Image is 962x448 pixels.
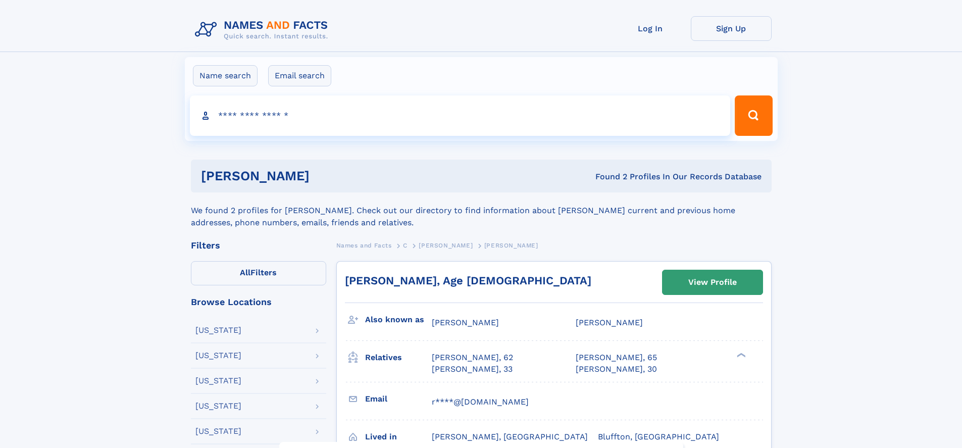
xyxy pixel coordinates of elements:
a: [PERSON_NAME] [419,239,473,252]
div: [US_STATE] [195,402,241,410]
span: Bluffton, [GEOGRAPHIC_DATA] [598,432,719,441]
div: We found 2 profiles for [PERSON_NAME]. Check out our directory to find information about [PERSON_... [191,192,772,229]
label: Name search [193,65,258,86]
div: ❯ [734,352,746,359]
img: Logo Names and Facts [191,16,336,43]
h1: [PERSON_NAME] [201,170,452,182]
h3: Lived in [365,428,432,445]
div: Found 2 Profiles In Our Records Database [452,171,762,182]
label: Email search [268,65,331,86]
div: Filters [191,241,326,250]
a: View Profile [663,270,763,294]
span: [PERSON_NAME] [419,242,473,249]
a: [PERSON_NAME], Age [DEMOGRAPHIC_DATA] [345,274,591,287]
span: [PERSON_NAME] [484,242,538,249]
div: View Profile [688,271,737,294]
span: All [240,268,250,277]
a: Log In [610,16,691,41]
div: Browse Locations [191,297,326,307]
h3: Email [365,390,432,408]
div: [US_STATE] [195,427,241,435]
a: C [403,239,408,252]
div: [US_STATE] [195,352,241,360]
input: search input [190,95,731,136]
span: [PERSON_NAME], [GEOGRAPHIC_DATA] [432,432,588,441]
label: Filters [191,261,326,285]
span: [PERSON_NAME] [432,318,499,327]
a: [PERSON_NAME], 30 [576,364,657,375]
h3: Relatives [365,349,432,366]
button: Search Button [735,95,772,136]
div: [US_STATE] [195,377,241,385]
a: Sign Up [691,16,772,41]
a: [PERSON_NAME], 33 [432,364,513,375]
div: [US_STATE] [195,326,241,334]
h3: Also known as [365,311,432,328]
a: Names and Facts [336,239,392,252]
a: [PERSON_NAME], 62 [432,352,513,363]
a: [PERSON_NAME], 65 [576,352,657,363]
span: C [403,242,408,249]
span: [PERSON_NAME] [576,318,643,327]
